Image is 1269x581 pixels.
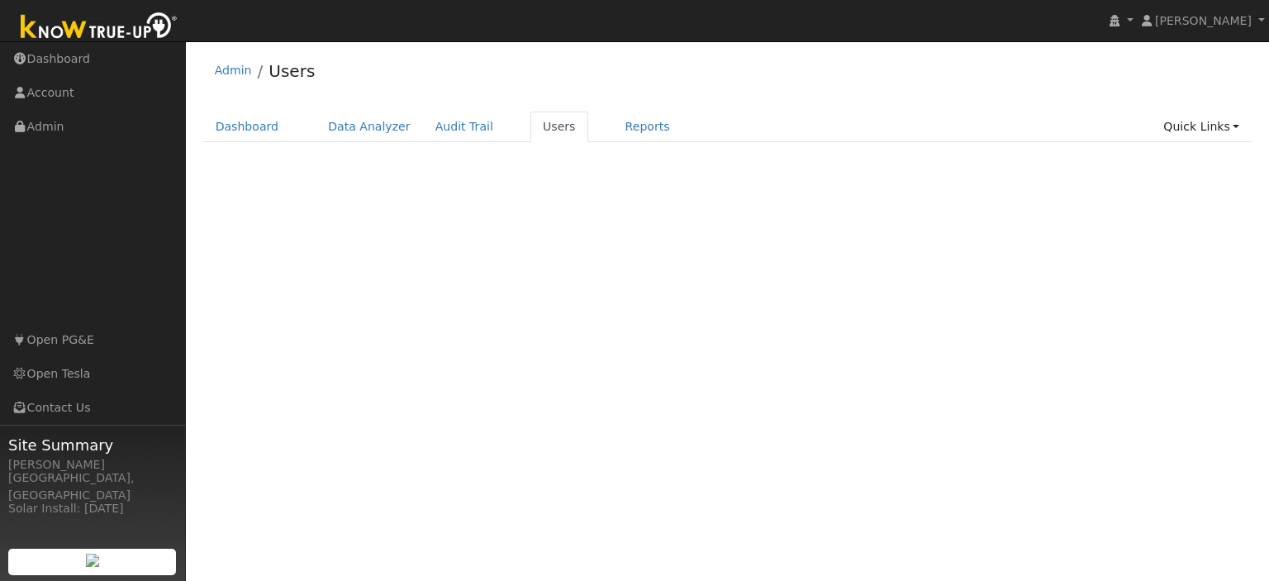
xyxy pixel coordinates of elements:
div: [PERSON_NAME] [8,456,177,474]
a: Audit Trail [423,112,506,142]
div: [GEOGRAPHIC_DATA], [GEOGRAPHIC_DATA] [8,469,177,504]
span: Site Summary [8,434,177,456]
a: Quick Links [1151,112,1252,142]
a: Admin [215,64,252,77]
img: Know True-Up [12,9,186,46]
a: Reports [613,112,682,142]
img: retrieve [86,554,99,567]
div: Solar Install: [DATE] [8,500,177,517]
a: Users [530,112,588,142]
span: [PERSON_NAME] [1155,14,1252,27]
a: Dashboard [203,112,292,142]
a: Users [269,61,315,81]
a: Data Analyzer [316,112,423,142]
